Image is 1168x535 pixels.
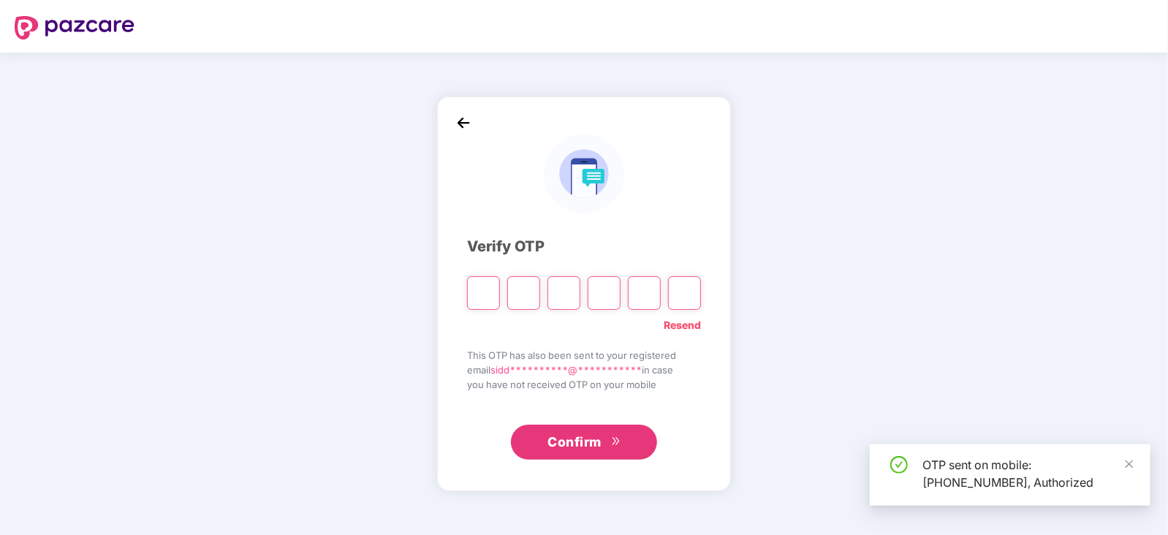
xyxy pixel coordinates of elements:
[588,276,621,310] input: Digit 4
[544,134,623,213] img: logo
[628,276,661,310] input: Digit 5
[547,432,602,452] span: Confirm
[467,235,701,258] div: Verify OTP
[467,348,701,363] span: This OTP has also been sent to your registered
[890,456,908,474] span: check-circle
[511,425,657,460] button: Confirmdouble-right
[922,456,1133,491] div: OTP sent on mobile: [PHONE_NUMBER], Authorized
[467,363,701,377] span: email in case
[547,276,580,310] input: Digit 3
[452,112,474,134] img: back_icon
[664,317,701,333] a: Resend
[668,276,701,310] input: Digit 6
[507,276,540,310] input: Digit 2
[15,16,134,39] img: logo
[611,436,621,448] span: double-right
[1124,459,1134,469] span: close
[467,276,500,310] input: Please enter verification code. Digit 1
[467,377,701,392] span: you have not received OTP on your mobile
